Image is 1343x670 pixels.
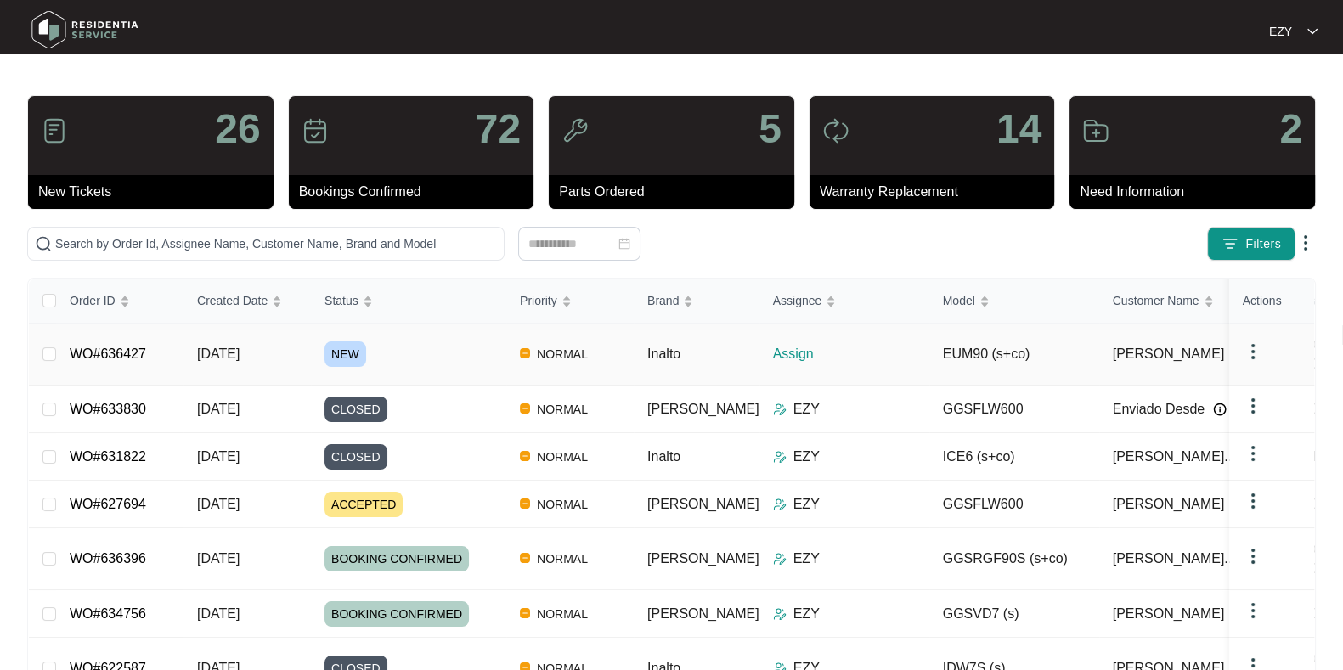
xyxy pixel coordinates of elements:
[183,279,311,324] th: Created Date
[773,291,822,310] span: Assignee
[1295,233,1316,253] img: dropdown arrow
[1113,399,1205,419] span: Enviado Desde
[822,117,849,144] img: icon
[530,447,595,467] span: NORMAL
[520,403,530,414] img: Vercel Logo
[1222,235,1239,252] img: filter icon
[38,182,274,202] p: New Tickets
[929,433,1099,481] td: ICE6 (s+co)
[1213,403,1227,416] img: Info icon
[520,451,530,461] img: Vercel Logo
[1269,23,1292,40] p: EZY
[520,553,530,563] img: Vercel Logo
[929,481,1099,528] td: GGSFLW600
[1243,396,1263,416] img: dropdown arrow
[793,549,820,569] p: EZY
[793,604,820,624] p: EZY
[647,497,759,511] span: [PERSON_NAME]
[929,386,1099,433] td: GGSFLW600
[70,606,146,621] a: WO#634756
[530,604,595,624] span: NORMAL
[324,291,358,310] span: Status
[773,552,787,566] img: Assigner Icon
[793,494,820,515] p: EZY
[1080,182,1315,202] p: Need Information
[197,551,240,566] span: [DATE]
[634,279,759,324] th: Brand
[70,291,116,310] span: Order ID
[506,279,634,324] th: Priority
[1113,604,1225,624] span: [PERSON_NAME]
[35,235,52,252] img: search-icon
[1099,279,1269,324] th: Customer Name
[793,447,820,467] p: EZY
[41,117,68,144] img: icon
[324,492,403,517] span: ACCEPTED
[197,606,240,621] span: [DATE]
[302,117,329,144] img: icon
[773,607,787,621] img: Assigner Icon
[773,344,929,364] p: Assign
[311,279,506,324] th: Status
[996,109,1041,149] p: 14
[25,4,144,55] img: residentia service logo
[773,450,787,464] img: Assigner Icon
[1243,600,1263,621] img: dropdown arrow
[55,234,497,253] input: Search by Order Id, Assignee Name, Customer Name, Brand and Model
[197,449,240,464] span: [DATE]
[520,608,530,618] img: Vercel Logo
[1243,341,1263,362] img: dropdown arrow
[324,341,366,367] span: NEW
[1243,491,1263,511] img: dropdown arrow
[530,399,595,419] span: NORMAL
[929,590,1099,638] td: GGSVD7 (s)
[70,551,146,566] a: WO#636396
[647,606,759,621] span: [PERSON_NAME]
[1243,443,1263,464] img: dropdown arrow
[793,399,820,419] p: EZY
[647,346,680,361] span: Inalto
[773,403,787,416] img: Assigner Icon
[520,498,530,509] img: Vercel Logo
[530,549,595,569] span: NORMAL
[215,109,260,149] p: 26
[476,109,521,149] p: 72
[943,291,975,310] span: Model
[70,346,146,361] a: WO#636427
[530,344,595,364] span: NORMAL
[520,348,530,358] img: Vercel Logo
[561,117,589,144] img: icon
[559,182,794,202] p: Parts Ordered
[1229,279,1314,324] th: Actions
[197,497,240,511] span: [DATE]
[1113,344,1225,364] span: [PERSON_NAME]
[520,291,557,310] span: Priority
[1307,27,1318,36] img: dropdown arrow
[647,291,679,310] span: Brand
[1113,447,1236,467] span: [PERSON_NAME]...
[647,551,759,566] span: [PERSON_NAME]
[773,498,787,511] img: Assigner Icon
[929,324,1099,386] td: EUM90 (s+co)
[197,402,240,416] span: [DATE]
[324,444,387,470] span: CLOSED
[197,346,240,361] span: [DATE]
[1113,291,1199,310] span: Customer Name
[1113,494,1225,515] span: [PERSON_NAME]
[1279,109,1302,149] p: 2
[647,449,680,464] span: Inalto
[759,279,929,324] th: Assignee
[324,546,469,571] span: BOOKING CONFIRMED
[929,528,1099,590] td: GGSRGF90S (s+co)
[1113,549,1236,569] span: [PERSON_NAME]...
[299,182,534,202] p: Bookings Confirmed
[324,397,387,422] span: CLOSED
[1245,235,1281,253] span: Filters
[1082,117,1109,144] img: icon
[820,182,1055,202] p: Warranty Replacement
[759,109,782,149] p: 5
[929,279,1099,324] th: Model
[1207,227,1295,261] button: filter iconFilters
[530,494,595,515] span: NORMAL
[70,449,146,464] a: WO#631822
